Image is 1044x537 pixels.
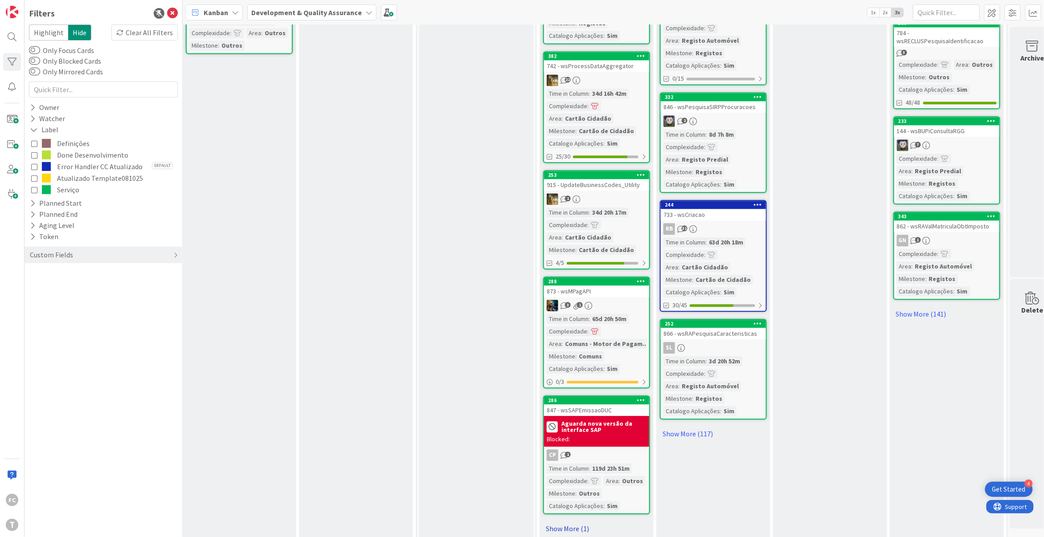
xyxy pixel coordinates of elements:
span: : [720,287,721,297]
span: 0/15 [672,74,684,83]
span: : [938,154,939,163]
label: Only Mirrored Cards [29,66,103,77]
span: 30/45 [672,301,687,310]
span: 1 [565,195,571,201]
button: Only Blocked Cards [29,57,40,65]
span: : [575,245,577,255]
div: 862 - wsRAValMatriculaObtImposto [894,220,999,232]
div: Time in Column [663,237,705,247]
span: : [912,166,913,176]
span: Default [152,162,173,169]
span: : [603,364,605,374]
div: Sim [721,406,737,416]
span: : [678,155,680,164]
div: 252 [665,321,766,327]
span: : [912,261,913,271]
div: 65d 20h 50m [590,314,629,324]
div: Sim [955,191,970,201]
div: GN [897,235,909,246]
div: FC [6,494,18,506]
span: : [925,72,927,82]
div: Cartão de Cidadão [577,245,636,255]
span: : [954,85,955,94]
div: 233144 - wsBUPiConsultaRGG [894,117,999,137]
div: Registos [693,167,725,177]
span: : [261,28,262,38]
span: : [692,167,693,177]
div: 382 [544,52,649,60]
span: : [705,356,707,366]
div: Planned Start [29,198,83,209]
div: Outros [262,28,288,38]
div: 3d 20h 52m [707,356,742,366]
div: 34d 20h 17m [590,207,629,217]
div: Sim [721,61,737,70]
div: 733 - wsCriacao [661,209,766,220]
div: 253915 - UpdateBusinessCodes_Utility [544,171,649,191]
span: : [218,41,219,50]
div: 288873 - wsMPagAPI [544,277,649,297]
div: 343 [894,212,999,220]
div: Area [663,262,678,272]
span: 25/30 [556,152,570,161]
div: Registos [927,179,958,188]
div: 343862 - wsRAValMatriculaObtImposto [894,212,999,232]
div: Filters [29,7,55,20]
div: Comuns - Motor de Pagam... [563,339,650,349]
div: Catalogo Aplicações [663,287,720,297]
img: JC [547,193,558,205]
div: Sim [721,179,737,189]
div: Complexidade [897,60,938,69]
div: 915 - UpdateBusinessCodes_Utility [544,179,649,191]
span: : [705,130,707,139]
div: Aging Level [29,220,75,231]
div: Area [663,36,678,45]
span: : [589,314,590,324]
div: Complexidade [189,28,230,38]
span: : [704,142,705,152]
div: Time in Column [663,356,705,366]
div: Area [663,381,678,391]
div: Complexidade [663,369,704,378]
span: : [575,488,577,498]
img: JC [547,74,558,86]
span: : [589,464,590,473]
div: Area [897,261,912,271]
span: Definições [57,138,90,149]
div: Complexidade [897,249,938,259]
div: 382742 - wsProcessDataAggregator [544,52,649,72]
span: : [603,31,605,41]
div: 119d 23h 51m [590,464,632,473]
div: Cartão de Cidadão [693,275,753,285]
div: 784 - wsRECLUSPesquisaIdentificacao [894,27,999,47]
span: Serviço [57,184,79,195]
span: : [678,36,680,45]
a: Show More (117) [660,427,767,441]
div: Registos [927,274,958,284]
span: : [678,381,680,391]
span: : [720,179,721,189]
span: : [575,351,577,361]
b: Aguarda nova versão da interface SAP [561,420,647,433]
div: Registo Predial [913,166,964,176]
span: : [603,138,605,148]
div: Complexidade [547,326,587,336]
div: 286 [544,396,649,404]
img: JC [547,300,558,311]
div: 846 - wsPesquisaSIRPProcuracoes [661,101,766,113]
span: : [587,476,589,486]
span: : [692,394,693,403]
div: Area [897,166,912,176]
div: Time in Column [547,314,589,324]
div: Outros [927,72,952,82]
div: Complexidade [663,142,704,152]
div: Registos [693,394,725,403]
div: Milestone [547,488,575,498]
div: Area [954,60,969,69]
div: 252 [661,320,766,328]
span: Done Desenvolvimento [57,149,128,161]
span: : [925,179,927,188]
span: : [720,406,721,416]
span: Error Handler CC Atualizado [57,161,143,172]
div: Catalogo Aplicações [663,61,720,70]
